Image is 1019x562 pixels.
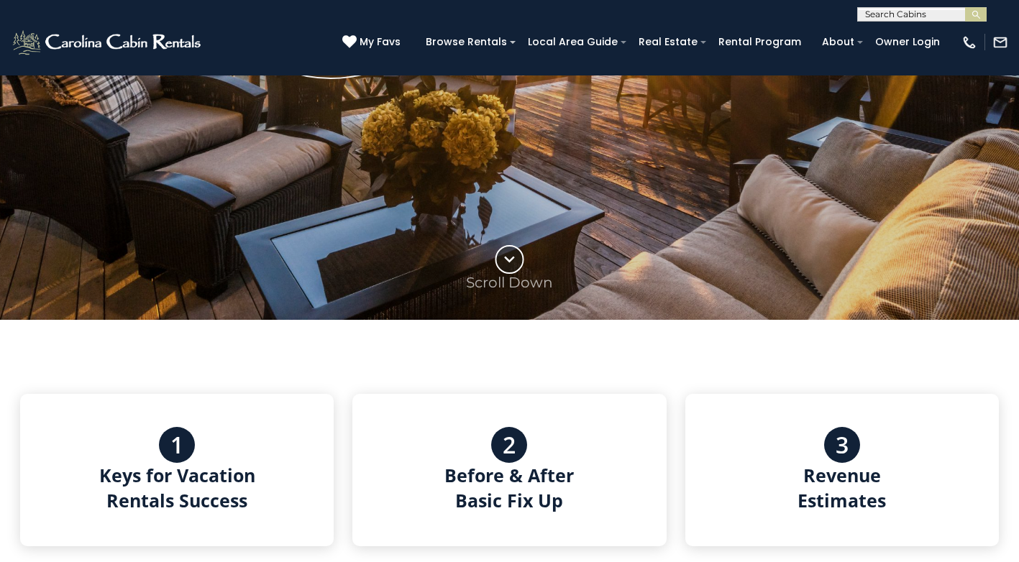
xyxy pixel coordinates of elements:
[868,31,947,53] a: Owner Login
[961,34,977,50] img: phone-regular-white.png
[631,31,705,53] a: Real Estate
[99,463,255,513] h4: Keys for Vacation Rentals Success
[360,34,401,50] span: My Favs
[11,28,205,57] img: White-1-2.png
[444,463,574,513] h4: Before & After Basic Fix Up
[466,274,553,291] p: Scroll Down
[521,31,625,53] a: Local Area Guide
[170,432,183,458] h3: 1
[798,463,886,513] h4: Revenue Estimates
[419,31,514,53] a: Browse Rentals
[342,34,404,50] a: My Favs
[815,31,862,53] a: About
[836,432,849,458] h3: 3
[503,432,516,458] h3: 2
[992,34,1008,50] img: mail-regular-white.png
[711,31,808,53] a: Rental Program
